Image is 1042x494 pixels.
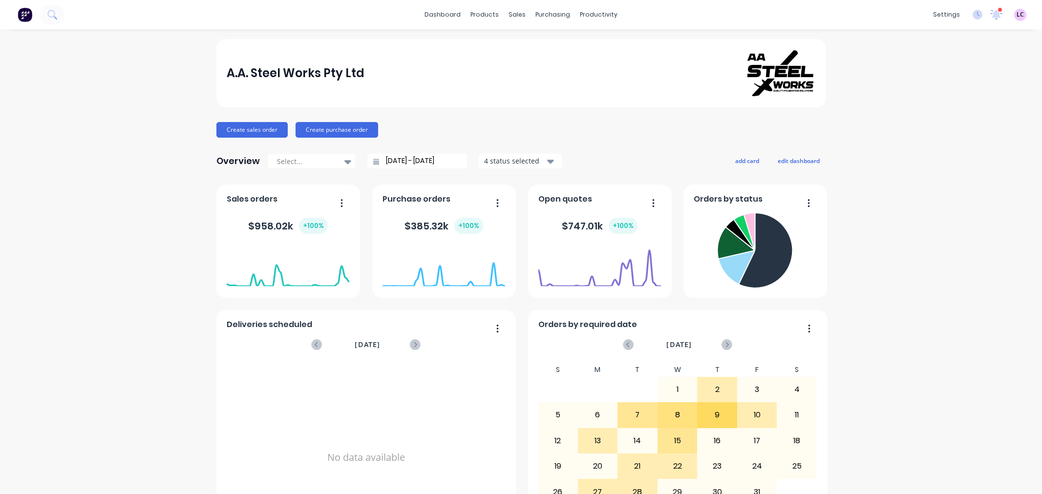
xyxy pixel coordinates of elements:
span: Orders by required date [538,319,637,330]
div: 14 [618,429,657,453]
div: sales [504,7,531,22]
div: + 100 % [299,218,328,234]
div: 20 [578,454,617,478]
div: 11 [777,403,816,427]
div: T [617,363,658,377]
div: 23 [698,454,737,478]
span: Open quotes [538,193,592,205]
button: add card [729,154,766,167]
div: 19 [538,454,577,478]
div: 3 [738,377,777,402]
div: 15 [658,429,697,453]
img: A.A. Steel Works Pty Ltd [747,50,815,97]
span: Sales orders [227,193,277,205]
div: + 100 % [454,218,483,234]
div: 18 [777,429,816,453]
button: Create purchase order [296,122,378,138]
div: productivity [575,7,622,22]
div: 25 [777,454,816,478]
a: dashboard [420,7,466,22]
div: 9 [698,403,737,427]
div: 22 [658,454,697,478]
div: 17 [738,429,777,453]
div: 4 [777,377,816,402]
div: settings [928,7,965,22]
div: F [737,363,777,377]
button: edit dashboard [771,154,826,167]
div: 6 [578,403,617,427]
div: 4 status selected [484,156,546,166]
span: Purchase orders [383,193,450,205]
div: $ 747.01k [562,218,638,234]
div: purchasing [531,7,575,22]
div: $ 385.32k [404,218,483,234]
div: 16 [698,429,737,453]
span: Orders by status [694,193,763,205]
div: 13 [578,429,617,453]
div: + 100 % [609,218,638,234]
div: 2 [698,377,737,402]
div: 24 [738,454,777,478]
div: S [538,363,578,377]
div: 12 [538,429,577,453]
button: 4 status selected [479,154,562,168]
div: $ 958.02k [248,218,328,234]
div: Overview [216,151,260,171]
div: A.A. Steel Works Pty Ltd [227,63,364,83]
div: M [578,363,618,377]
div: products [466,7,504,22]
div: 7 [618,403,657,427]
div: 1 [658,377,697,402]
span: LC [1017,10,1024,19]
span: [DATE] [355,339,380,350]
div: 8 [658,403,697,427]
img: Factory [18,7,32,22]
div: W [658,363,698,377]
button: Create sales order [216,122,288,138]
div: 21 [618,454,657,478]
div: S [777,363,817,377]
span: [DATE] [666,339,692,350]
div: 5 [538,403,577,427]
div: T [697,363,737,377]
div: 10 [738,403,777,427]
